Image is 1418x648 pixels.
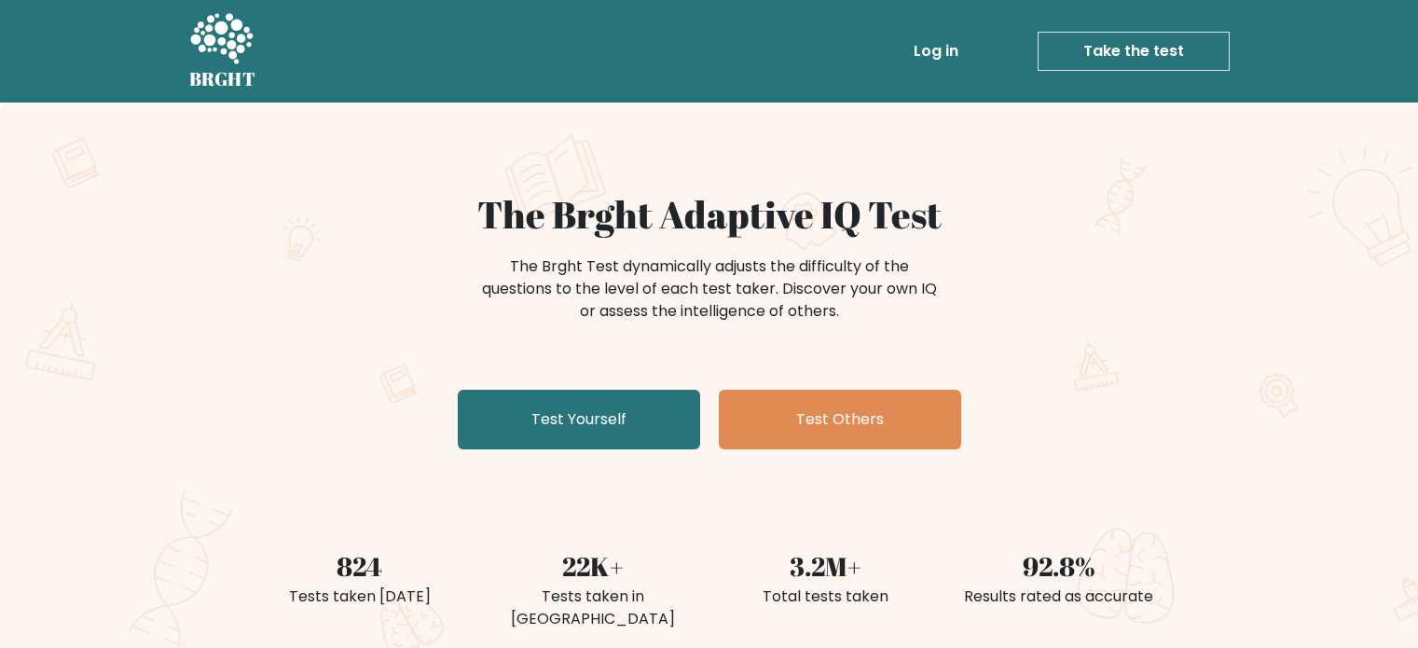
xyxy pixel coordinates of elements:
div: The Brght Test dynamically adjusts the difficulty of the questions to the level of each test take... [476,255,943,323]
a: Log in [906,33,966,70]
div: Total tests taken [721,586,931,608]
div: Tests taken in [GEOGRAPHIC_DATA] [488,586,698,630]
a: Test Others [719,390,961,449]
h5: BRGHT [189,68,256,90]
a: Take the test [1038,32,1230,71]
div: Results rated as accurate [954,586,1164,608]
div: Tests taken [DATE] [255,586,465,608]
div: 92.8% [954,546,1164,586]
div: 22K+ [488,546,698,586]
a: Test Yourself [458,390,700,449]
div: 824 [255,546,465,586]
a: BRGHT [189,7,256,95]
h1: The Brght Adaptive IQ Test [255,192,1164,237]
div: 3.2M+ [721,546,931,586]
